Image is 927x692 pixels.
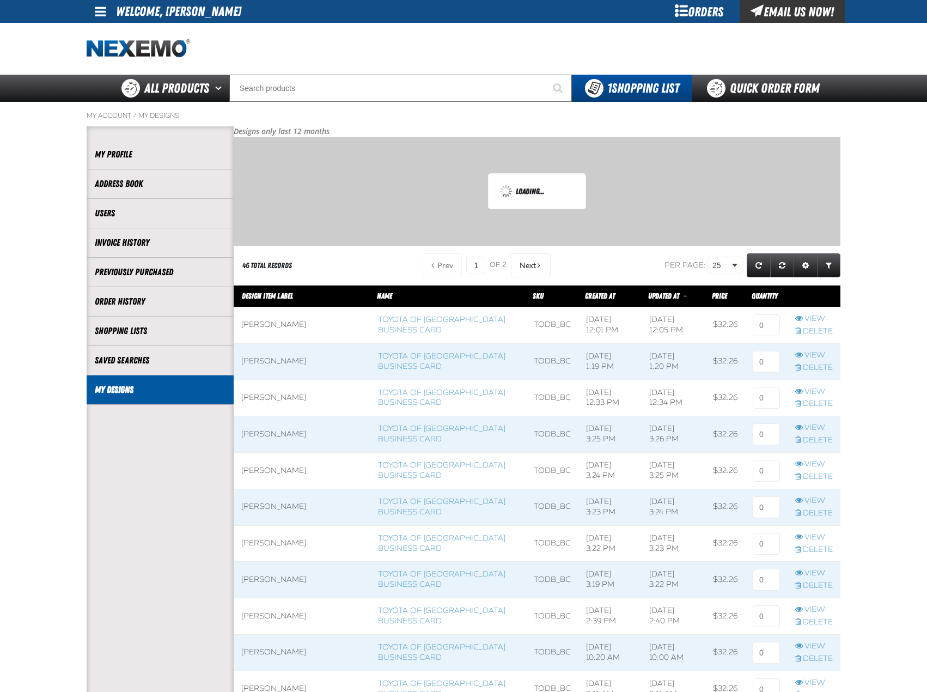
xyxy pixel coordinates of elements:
a: View row action [795,641,833,652]
a: Delete row action [795,435,833,446]
input: Search [229,75,572,102]
span: of 2 [490,260,507,270]
td: [DATE] 3:23 PM [642,525,705,562]
a: Design Item Label [242,292,293,300]
span: Price [712,292,727,300]
a: View row action [795,314,833,324]
td: [PERSON_NAME] [234,453,370,489]
p: Designs only last 12 months [234,126,840,137]
td: $32.26 [705,416,745,453]
a: Address Book [95,178,225,190]
td: [DATE] 3:19 PM [578,562,642,598]
span: Quantity [752,292,778,300]
td: [PERSON_NAME] [234,562,370,598]
td: TODB_BC [526,562,578,598]
td: $32.26 [705,635,745,671]
td: [DATE] 1:20 PM [642,343,705,380]
td: $32.26 [705,453,745,489]
td: TODB_BC [526,525,578,562]
a: View row action [795,532,833,543]
a: Invoice History [95,236,225,249]
input: 0 [753,351,780,373]
a: View row action [795,605,833,615]
a: Name [377,292,392,300]
a: View row action [795,423,833,433]
a: Expand or Collapse Grid Filters [817,253,840,277]
td: [DATE] 10:00 AM [642,635,705,671]
td: [DATE] 2:40 PM [642,598,705,635]
button: Start Searching [545,75,572,102]
td: TODB_BC [526,307,578,343]
span: Per page: [664,260,706,270]
input: 0 [753,387,780,409]
td: $32.26 [705,598,745,635]
a: Order History [95,295,225,308]
a: Delete row action [795,363,833,373]
a: Delete row action [795,399,833,409]
div: 46 total records [242,260,292,271]
span: All Products [144,78,209,98]
td: [PERSON_NAME] [234,307,370,343]
td: [DATE] 12:05 PM [642,307,705,343]
a: Shopping Lists [95,325,225,337]
a: Delete row action [795,581,833,591]
a: Toyota of [GEOGRAPHIC_DATA] Business Card [378,424,505,444]
a: View row action [795,678,833,688]
td: [DATE] 12:33 PM [578,380,642,416]
span: SKU [533,292,544,300]
a: Toyota of [GEOGRAPHIC_DATA] Business Card [378,497,505,517]
nav: Breadcrumbs [87,111,840,120]
td: [PERSON_NAME] [234,343,370,380]
a: Delete row action [795,617,833,628]
a: Toyota of [GEOGRAPHIC_DATA] Business Card [378,351,505,371]
td: [DATE] 3:26 PM [642,416,705,453]
td: $32.26 [705,343,745,380]
a: View row action [795,496,833,506]
a: My Designs [138,111,179,120]
a: My Designs [95,384,225,396]
input: 0 [753,460,780,482]
a: View row action [795,350,833,361]
a: Delete row action [795,545,833,555]
input: 0 [753,605,780,627]
input: 0 [753,569,780,591]
td: [PERSON_NAME] [234,489,370,525]
a: Created At [585,292,615,300]
td: TODB_BC [526,635,578,671]
div: Loading... [499,185,575,198]
a: Refresh grid action [747,253,771,277]
td: $32.26 [705,562,745,598]
td: $32.26 [705,380,745,416]
td: [DATE] 3:25 PM [578,416,642,453]
td: TODB_BC [526,380,578,416]
button: You have 1 Shopping List. Open to view details [572,75,692,102]
a: Delete row action [795,508,833,519]
td: [PERSON_NAME] [234,416,370,453]
a: Reset grid action [770,253,794,277]
td: [DATE] 3:24 PM [642,489,705,525]
a: Toyota of [GEOGRAPHIC_DATA] Business Card [378,533,505,553]
a: Toyota of [GEOGRAPHIC_DATA] Business Card [378,642,505,662]
a: Delete row action [795,472,833,482]
a: My Account [87,111,131,120]
td: [PERSON_NAME] [234,525,370,562]
img: Nexemo logo [87,39,190,58]
a: Users [95,207,225,220]
input: 0 [753,423,780,445]
a: View row action [795,387,833,397]
td: [DATE] 3:22 PM [578,525,642,562]
span: Shopping List [607,81,679,96]
a: Expand or Collapse Grid Settings [794,253,818,277]
input: Current page number [466,257,485,274]
span: Next Page [520,261,536,270]
td: [DATE] 12:34 PM [642,380,705,416]
td: [DATE] 3:22 PM [642,562,705,598]
a: Toyota of [GEOGRAPHIC_DATA] Business Card [378,569,505,589]
a: Toyota of [GEOGRAPHIC_DATA] Business Card [378,315,505,335]
td: TODB_BC [526,343,578,380]
td: $32.26 [705,307,745,343]
a: Delete row action [795,654,833,664]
